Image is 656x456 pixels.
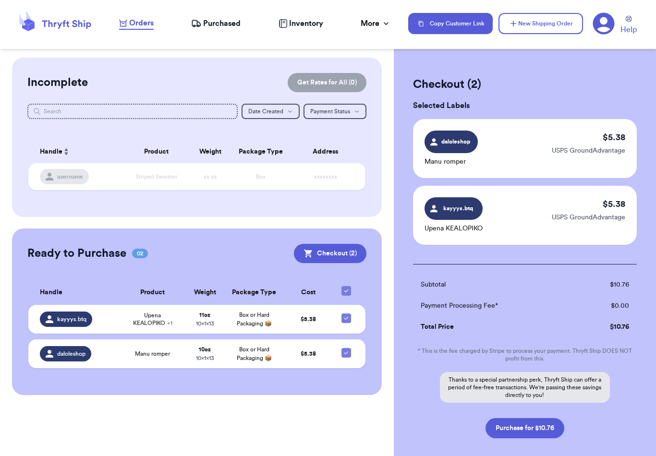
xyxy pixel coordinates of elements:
[620,24,637,36] span: Help
[27,246,126,261] h2: Ready to Purchase
[57,315,86,323] span: kayyys.btq
[576,274,637,295] td: $ 10.76
[196,355,214,361] span: 10 x 1 x 13
[603,197,625,211] p: $ 5.38
[129,17,154,29] span: Orders
[27,104,238,119] input: Search
[301,316,316,322] span: $ 5.38
[408,13,493,34] button: Copy Customer Link
[413,316,576,337] td: Total Price
[413,295,576,316] td: Payment Processing Fee*
[314,174,337,180] span: xxxxxxxx
[425,224,483,233] p: Upena KEALOPIKO
[231,140,291,163] th: Package Type
[242,104,300,119] button: Date Created
[196,321,214,326] span: 10 x 1 x 13
[126,312,180,327] span: Upena KEALOPIKO
[603,131,625,144] p: $ 5.38
[425,157,478,167] p: Manu romper
[486,418,564,438] button: Purchase for $10.76
[199,312,210,318] strong: 11 oz
[135,350,170,358] span: Manu romper
[237,347,272,361] span: Box or Hard Packaging 📦
[122,140,190,163] th: Product
[294,244,366,263] button: Checkout (2)
[413,347,637,362] p: * This is the fee charged by Stripe to process your payment. Thryft Ship DOES NOT profit from this.
[248,108,283,114] span: Date Created
[199,347,211,352] strong: 10 oz
[288,73,366,92] button: Get Rates for All (0)
[620,16,637,36] a: Help
[289,18,323,29] span: Inventory
[204,174,217,180] span: xx oz
[185,280,225,305] th: Weight
[552,146,625,156] p: USPS GroundAdvantage
[284,280,333,305] th: Cost
[132,249,148,258] span: 02
[413,274,576,295] td: Subtotal
[120,280,185,305] th: Product
[167,320,172,326] span: + 1
[440,137,471,146] span: daloleshop
[57,173,83,180] span: username
[440,204,475,213] span: kayyys.btq
[552,213,625,222] p: USPS GroundAdvantage
[225,280,284,305] th: Package Type
[310,108,350,114] span: Payment Status
[413,100,637,111] h3: Selected Labels
[304,104,366,119] button: Payment Status
[191,18,241,29] a: Purchased
[413,77,637,92] h2: Checkout ( 2 )
[135,174,177,180] span: Striped Sweater
[203,18,241,29] span: Purchased
[279,18,323,29] a: Inventory
[62,146,70,157] button: Sort ascending
[576,295,637,316] td: $ 0.00
[119,17,154,30] a: Orders
[40,147,62,157] span: Handle
[57,350,85,358] span: daloleshop
[291,140,365,163] th: Address
[256,174,266,180] span: Box
[576,316,637,337] td: $ 10.76
[40,288,62,298] span: Handle
[301,351,316,357] span: $ 5.38
[237,312,272,326] span: Box or Hard Packaging 📦
[190,140,231,163] th: Weight
[498,13,583,34] button: New Shipping Order
[27,75,88,90] h2: Incomplete
[361,18,391,29] div: More
[440,372,610,403] p: Thanks to a special partnership perk, Thryft Ship can offer a period of fee-free transactions. We...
